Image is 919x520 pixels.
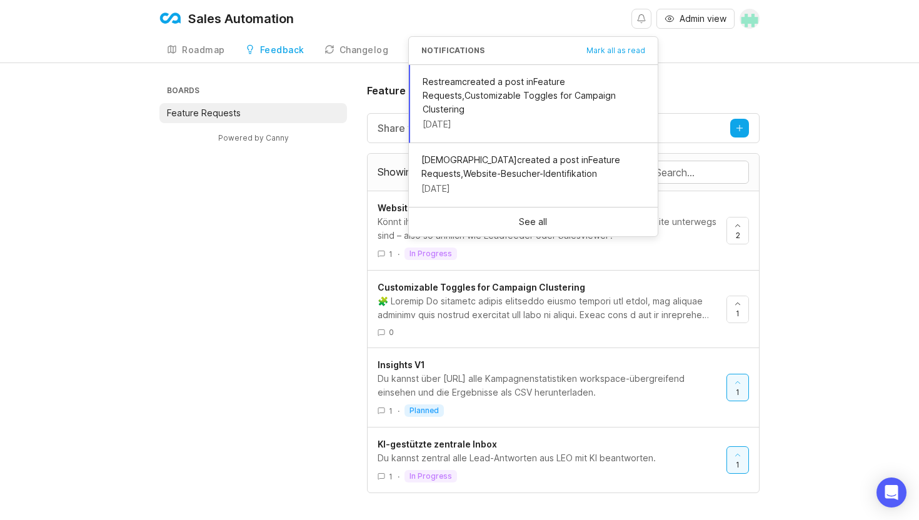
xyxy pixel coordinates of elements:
a: Insights V1Du kannst über [URL] alle Kampagnenstatistiken workspace-übergreifend einsehen und die... [378,358,726,417]
span: Customizable Toggles for Campaign Clustering [378,282,585,292]
p: planned [409,406,439,416]
span: [DATE] [421,182,450,196]
div: Open Intercom Messenger [876,477,906,507]
span: 1 [736,459,740,470]
p: Feature Requests [167,107,241,119]
input: Search… [655,166,748,179]
a: Changelog [317,37,396,63]
span: Admin view [680,12,726,25]
span: 0 [389,327,394,337]
button: Admin view [656,9,735,29]
img: Sales Automation logo [159,7,182,30]
a: Customizable Toggles for Campaign Clustering🧩 Loremip Do sitametc adipis elitseddo eiusmo tempori... [378,281,726,337]
h3: Notifications [421,47,485,54]
a: Powered by Canny [216,131,291,145]
img: Otto Lang [740,9,760,29]
h3: Boards [164,83,347,101]
a: See all [409,207,658,236]
span: 1 [736,387,740,397]
span: Restream created a post in Feature Requests , Customizable Toggles for Campaign Clustering [423,75,645,116]
div: Roadmap [182,46,225,54]
div: · [398,471,399,482]
div: · [398,249,399,259]
div: Könnt ihr eigentlich sehen, welche Firmen gerade auf unserer Website unterwegs sind – also so ähn... [378,215,716,242]
a: KI-gestützte zentrale InboxDu kannst zentral alle Lead-Antworten aus LEO mit KI beantworten.1·in ... [378,437,726,482]
a: Feature Requests [159,103,347,123]
span: 2 [736,230,740,241]
a: Roadmap [159,37,233,63]
button: 2 [726,217,749,244]
span: Mark all as read [586,47,645,54]
span: 1 [389,471,393,482]
button: Create post [730,119,749,137]
p: in progress [409,249,452,259]
span: Website-Besucher-Identifikation [378,202,522,213]
div: 🧩 Loremip Do sitametc adipis elitseddo eiusmo tempori utl etdol, mag aliquae adminimv quis nostru... [378,294,716,322]
button: 1 [726,374,749,401]
span: Showing [378,166,417,178]
div: Du kannst über [URL] alle Kampagnenstatistiken workspace-übergreifend einsehen und die Ergebnisse... [378,372,716,399]
span: KI-gestützte zentrale Inbox [378,439,497,449]
span: [DEMOGRAPHIC_DATA] created a post in Feature Requests , Website-Besucher-Identifikation [421,153,645,181]
span: 1 [736,308,740,319]
div: Du kannst zentral alle Lead-Antworten aus LEO mit KI beantworten. [378,451,716,465]
span: Insights V1 [378,359,425,370]
p: Share your feedback... [378,121,485,136]
p: in progress [409,471,452,481]
span: [DATE] [423,117,451,131]
a: Website-Besucher-IdentifikationKönnt ihr eigentlich sehen, welche Firmen gerade auf unserer Websi... [378,201,726,260]
span: 1 [389,406,393,416]
h1: Feature Requests [367,83,455,98]
div: Feedback [260,46,304,54]
button: 1 [726,296,749,323]
div: Sales Automation [188,12,294,25]
div: · [398,406,399,416]
a: Feedback [238,37,312,63]
button: Notifications [631,9,651,29]
a: Restreamcreated a post inFeature Requests,Customizable Toggles for Campaign Clustering[DATE] [409,65,658,143]
span: 1 [389,249,393,259]
a: [DEMOGRAPHIC_DATA]created a post inFeature Requests,Website-Besucher-Identifikation[DATE] [409,143,658,207]
div: Changelog [339,46,389,54]
button: 1 [726,446,749,474]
